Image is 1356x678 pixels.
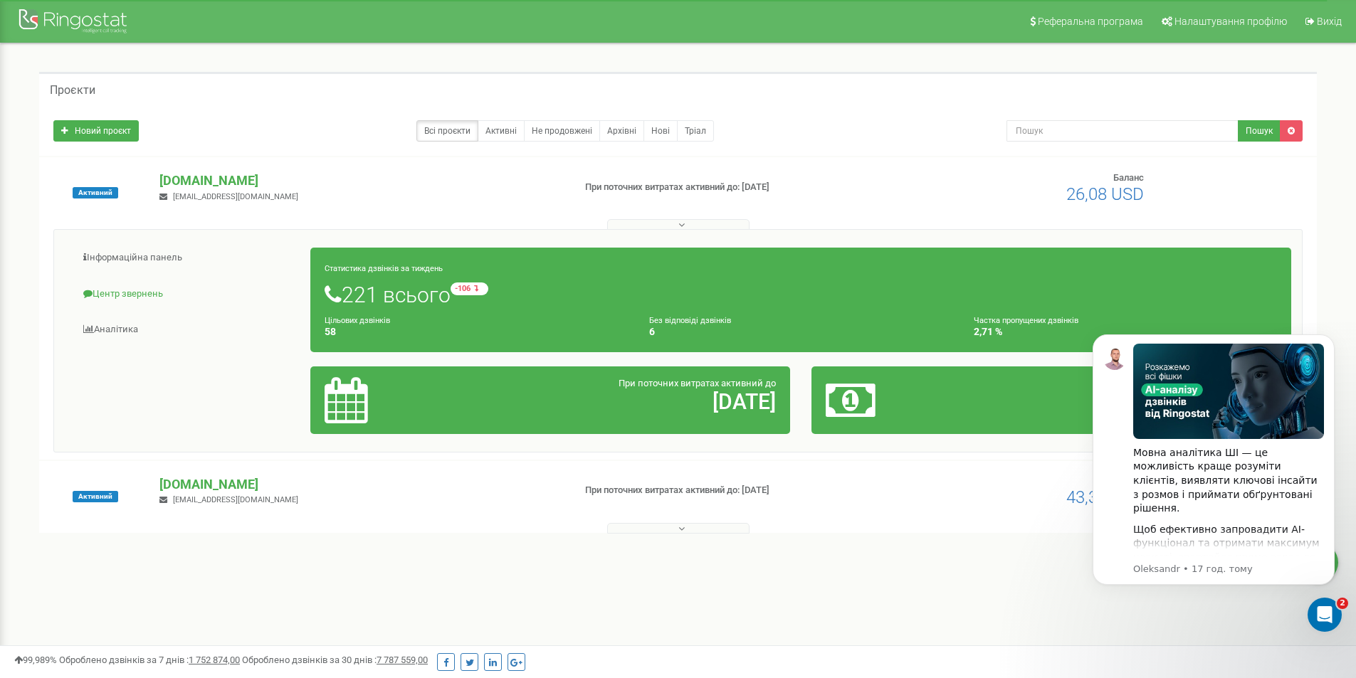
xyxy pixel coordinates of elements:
h1: 221 всього [325,282,1277,307]
h5: Проєкти [50,84,95,97]
iframe: Intercom live chat [1308,598,1342,632]
small: -106 [451,282,488,295]
a: Нові [643,120,678,142]
a: Всі проєкти [416,120,478,142]
a: Не продовжені [524,120,600,142]
span: 43,32 USD [1066,487,1144,507]
span: При поточних витратах активний до [619,378,776,388]
a: Аналiтика [65,312,311,347]
h2: 26,08 $ [983,390,1277,413]
span: 26,08 USD [1066,184,1144,204]
p: При поточних витратах активний до: [DATE] [585,181,881,194]
h2: [DATE] [482,390,776,413]
small: Частка пропущених дзвінків [974,316,1078,325]
p: [DOMAIN_NAME] [159,171,562,190]
h4: 2,71 % [974,327,1277,337]
a: Тріал [677,120,714,142]
a: Архівні [599,120,644,142]
a: Центр звернень [65,277,311,312]
p: При поточних витратах активний до: [DATE] [585,484,881,497]
button: Пошук [1238,120,1281,142]
a: Новий проєкт [53,120,139,142]
span: Баланс [1113,172,1144,183]
span: Оброблено дзвінків за 7 днів : [59,655,240,665]
span: Налаштування профілю [1174,16,1287,27]
u: 7 787 559,00 [377,655,428,665]
small: Без відповіді дзвінків [649,316,731,325]
span: Реферальна програма [1038,16,1143,27]
u: 1 752 874,00 [189,655,240,665]
span: Оброблено дзвінків за 30 днів : [242,655,428,665]
span: Активний [73,491,118,502]
input: Пошук [1007,120,1239,142]
h4: 58 [325,327,628,337]
a: Інформаційна панель [65,240,311,275]
p: [DOMAIN_NAME] [159,475,562,494]
span: Активний [73,187,118,198]
span: [EMAIL_ADDRESS][DOMAIN_NAME] [173,495,298,504]
a: Активні [478,120,525,142]
span: 99,989% [14,655,57,665]
span: Вихід [1317,16,1342,27]
span: [EMAIL_ADDRESS][DOMAIN_NAME] [173,192,298,201]
small: Цільових дзвінків [325,316,390,325]
span: 2 [1337,598,1348,609]
h4: 6 [649,327,952,337]
iframe: Intercom notifications повідомлення [1071,313,1356,640]
small: Статистика дзвінків за тиждень [325,264,443,273]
